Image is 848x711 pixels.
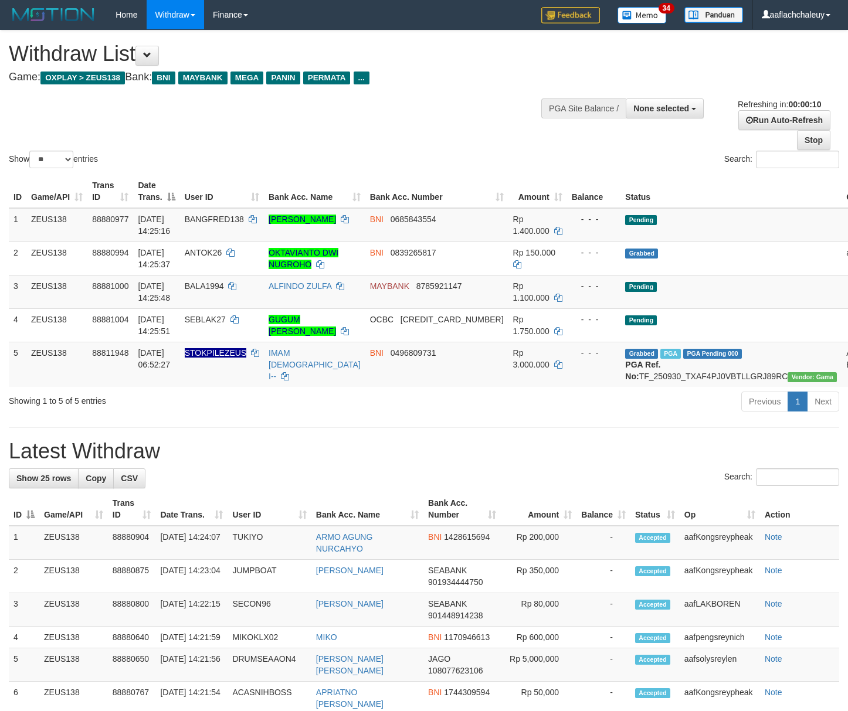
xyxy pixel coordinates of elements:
select: Showentries [29,151,73,168]
span: 88880977 [92,215,128,224]
td: Rp 80,000 [501,593,576,627]
input: Search: [756,151,839,168]
th: Status [620,175,842,208]
span: Accepted [635,600,670,610]
span: Copy 8785921147 to clipboard [416,281,462,291]
span: Copy 901448914238 to clipboard [428,611,483,620]
th: ID [9,175,26,208]
th: Game/API: activate to sort column ascending [26,175,87,208]
a: Show 25 rows [9,468,79,488]
span: 34 [659,3,674,13]
span: BNI [428,632,442,642]
span: BNI [428,688,442,697]
td: ZEUS138 [39,627,108,648]
th: Amount: activate to sort column ascending [501,492,576,526]
td: [DATE] 14:21:59 [155,627,228,648]
a: CSV [113,468,145,488]
td: Rp 600,000 [501,627,576,648]
td: DRUMSEAAON4 [228,648,311,682]
td: aafpengsreynich [680,627,760,648]
span: Pending [625,215,657,225]
a: Note [765,532,782,542]
a: ALFINDO ZULFA [269,281,331,291]
label: Show entries [9,151,98,168]
td: SECON96 [228,593,311,627]
th: Balance: activate to sort column ascending [576,492,630,526]
span: Pending [625,315,657,325]
span: CSV [121,474,138,483]
th: Status: activate to sort column ascending [630,492,680,526]
span: Rp 150.000 [513,248,555,257]
span: Pending [625,282,657,292]
span: BNI [370,348,384,358]
span: PERMATA [303,72,351,84]
span: BNI [370,215,384,224]
span: 88811948 [92,348,128,358]
label: Search: [724,151,839,168]
th: Bank Acc. Number: activate to sort column ascending [365,175,508,208]
img: panduan.png [684,7,743,23]
td: 5 [9,648,39,682]
span: Copy [86,474,106,483]
td: [DATE] 14:24:07 [155,526,228,560]
span: [DATE] 14:25:48 [138,281,170,302]
span: None selected [633,104,689,113]
span: Vendor URL: https://trx31.1velocity.biz [788,372,837,382]
span: Rp 1.100.000 [513,281,549,302]
th: Bank Acc. Number: activate to sort column ascending [423,492,501,526]
span: Nama rekening ada tanda titik/strip, harap diedit [185,348,247,358]
div: - - - [572,247,616,258]
span: MAYBANK [370,281,409,291]
td: 4 [9,308,26,342]
span: Copy 0496809731 to clipboard [391,348,436,358]
a: Note [765,632,782,642]
span: ... [354,72,369,84]
td: ZEUS138 [26,308,87,342]
span: Copy 0839265817 to clipboard [391,248,436,257]
span: BNI [152,72,175,84]
span: Copy 901934444750 to clipboard [428,577,483,587]
td: TF_250930_TXAF4PJ0VBTLLGRJ89RC [620,342,842,387]
td: aafKongsreypheak [680,526,760,560]
a: Copy [78,468,114,488]
a: Next [807,392,839,411]
th: Balance [567,175,621,208]
div: - - - [572,347,616,359]
th: Op: activate to sort column ascending [680,492,760,526]
span: [DATE] 14:25:16 [138,215,170,236]
span: BNI [428,532,442,542]
th: Game/API: activate to sort column ascending [39,492,108,526]
span: [DATE] 14:25:51 [138,315,170,336]
span: [DATE] 06:52:27 [138,348,170,369]
td: 88880650 [108,648,156,682]
td: 2 [9,241,26,275]
td: ZEUS138 [26,208,87,242]
a: Stop [797,130,830,150]
span: Show 25 rows [16,474,71,483]
span: OXPLAY > ZEUS138 [40,72,125,84]
th: Action [760,492,839,526]
td: Rp 350,000 [501,560,576,593]
td: 3 [9,593,39,627]
td: ZEUS138 [26,241,87,275]
td: 1 [9,526,39,560]
span: PGA Pending [683,349,742,359]
span: 88880994 [92,248,128,257]
td: 4 [9,627,39,648]
td: 88880875 [108,560,156,593]
td: - [576,526,630,560]
strong: 00:00:10 [788,100,821,109]
td: [DATE] 14:21:56 [155,648,228,682]
a: GUGUM [PERSON_NAME] [269,315,336,336]
th: ID: activate to sort column descending [9,492,39,526]
span: BNI [370,248,384,257]
img: Button%20Memo.svg [618,7,667,23]
th: Trans ID: activate to sort column ascending [87,175,133,208]
a: Note [765,566,782,575]
span: 88881004 [92,315,128,324]
span: Copy 108077623106 to clipboard [428,666,483,675]
td: ZEUS138 [26,275,87,308]
span: BANGFRED138 [185,215,244,224]
td: 1 [9,208,26,242]
td: - [576,560,630,593]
